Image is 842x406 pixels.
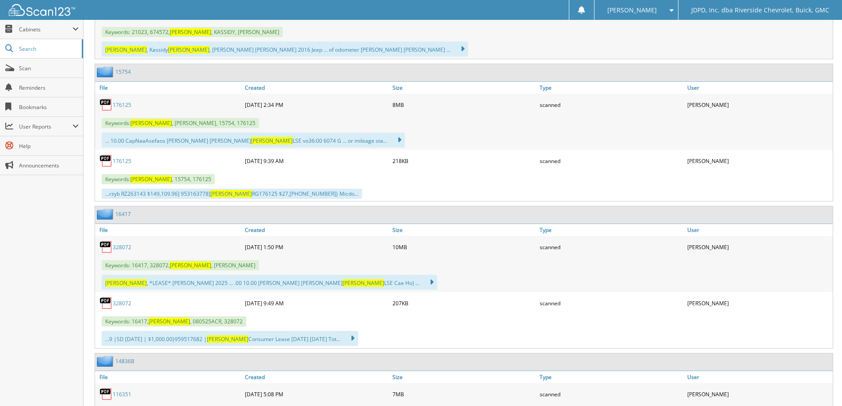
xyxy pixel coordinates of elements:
img: PDF.png [99,240,113,254]
div: [DATE] 9:49 AM [243,294,390,312]
span: Scan [19,65,79,72]
span: Keywords: 16417, 328072, , [PERSON_NAME] [102,260,259,270]
div: [DATE] 5:08 PM [243,385,390,403]
img: PDF.png [99,154,113,167]
a: Type [537,82,685,94]
img: scan123-logo-white.svg [9,4,75,16]
div: , *LEASE* [PERSON_NAME] 2025 ... .00 10.00 [PERSON_NAME] [PERSON_NAME] LSE Cae Ho) ... [102,275,437,290]
div: scanned [537,294,685,312]
span: Bookmarks [19,103,79,111]
div: scanned [537,238,685,256]
span: [PERSON_NAME] [105,46,147,53]
a: Created [243,224,390,236]
div: [PERSON_NAME] [685,238,833,256]
span: [PERSON_NAME] [130,175,172,183]
div: scanned [537,152,685,170]
span: [PERSON_NAME] [105,279,147,287]
img: folder2.png [97,66,115,77]
span: [PERSON_NAME] [210,190,252,197]
div: [PERSON_NAME] [685,152,833,170]
a: 176125 [113,157,131,165]
img: PDF.png [99,387,113,401]
a: Created [243,371,390,383]
div: 8MB [390,96,538,114]
div: [DATE] 1:50 PM [243,238,390,256]
div: 10MB [390,238,538,256]
a: User [685,371,833,383]
span: Keywords: 21023, 674572, , KASSIDY, [PERSON_NAME] [102,27,283,37]
div: scanned [537,385,685,403]
a: Size [390,224,538,236]
span: Announcements [19,162,79,169]
span: [PERSON_NAME] [343,279,384,287]
a: Type [537,224,685,236]
img: folder2.png [97,356,115,367]
a: 176125 [113,101,131,109]
img: PDF.png [99,296,113,310]
span: Keywords: 16417, , 080525ACR, 328072 [102,316,246,326]
a: 16417 [115,210,131,218]
div: ...rzyb RZ263143 $149,109.96] 953163778] RG176125 $27,[PHONE_NUMBER]} Micdo... [102,189,362,199]
a: User [685,224,833,236]
a: Created [243,82,390,94]
a: 328072 [113,243,131,251]
div: [PERSON_NAME] [685,294,833,312]
a: Size [390,371,538,383]
div: 7MB [390,385,538,403]
a: 116351 [113,391,131,398]
span: Cabinets [19,26,72,33]
div: 218KB [390,152,538,170]
div: ...9 |SD [DATE] | $1,000.00}959517682 | Consumer Lease [DATE] [DATE] Tot... [102,331,358,346]
a: Size [390,82,538,94]
img: folder2.png [97,209,115,220]
span: JDPD, Inc. dba Riverside Chevrolet, Buick, GMC [691,8,829,13]
div: [PERSON_NAME] [685,96,833,114]
span: Keywords: , [PERSON_NAME], 15754, 176125 [102,118,259,128]
a: 328072 [113,300,131,307]
a: User [685,82,833,94]
a: File [95,371,243,383]
span: [PERSON_NAME] [170,262,211,269]
span: Help [19,142,79,150]
a: 14836B [115,357,134,365]
span: [PERSON_NAME] [207,335,248,343]
span: [PERSON_NAME] [130,119,172,127]
a: File [95,82,243,94]
span: [PERSON_NAME] [251,137,293,144]
div: ... 10.00 CapNaaAsefaos [PERSON_NAME] [PERSON_NAME] LSE vo36:00 6074 G ... or mileage sta... [102,133,405,148]
span: [PERSON_NAME] [149,318,190,325]
span: Search [19,45,77,53]
div: [DATE] 2:34 PM [243,96,390,114]
span: [PERSON_NAME] [170,28,211,36]
span: Reminders [19,84,79,91]
a: 15754 [115,68,131,76]
div: scanned [537,96,685,114]
div: 207KB [390,294,538,312]
div: , Kassidy , [PERSON_NAME] [PERSON_NAME] 2016 Jeep ... of odometer [PERSON_NAME] [PERSON_NAME] ... [102,42,468,57]
span: [PERSON_NAME] [168,46,210,53]
div: [PERSON_NAME] [685,385,833,403]
img: PDF.png [99,98,113,111]
a: Type [537,371,685,383]
span: Keywords: , 15754, 176125 [102,174,215,184]
div: [DATE] 9:39 AM [243,152,390,170]
span: [PERSON_NAME] [607,8,657,13]
a: File [95,224,243,236]
span: User Reports [19,123,72,130]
